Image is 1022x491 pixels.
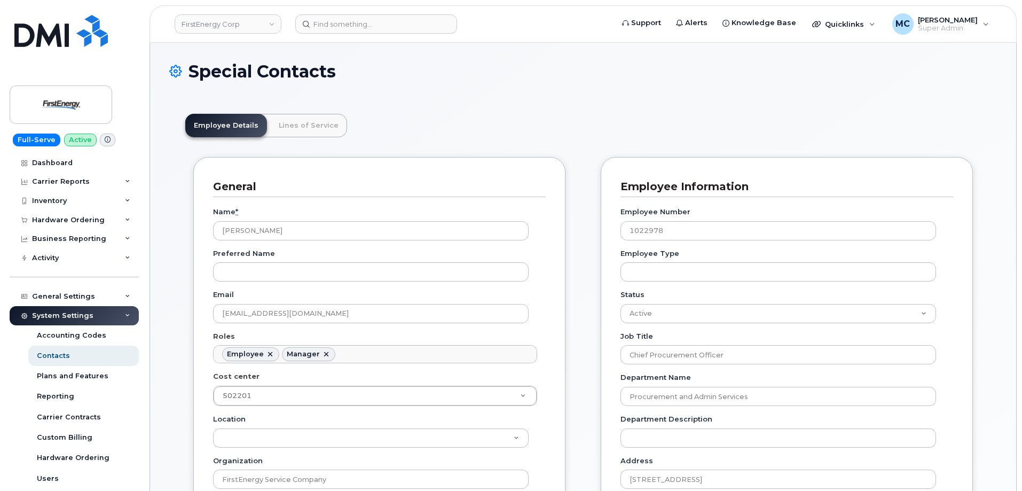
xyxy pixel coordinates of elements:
label: Email [213,290,234,300]
a: Employee Details [185,114,267,137]
a: 502201 [214,386,537,406]
label: Roles [213,331,235,341]
h3: General [213,180,538,194]
label: Department Name [620,372,691,383]
label: Organization [213,456,263,466]
label: Department Description [620,414,712,424]
label: Status [620,290,644,300]
abbr: required [235,207,238,216]
label: Cost center [213,371,260,381]
a: Lines of Service [270,114,347,137]
label: Employee Type [620,248,679,259]
span: 502201 [223,392,251,400]
label: Location [213,414,246,424]
label: Job Title [620,331,653,341]
div: Manager [287,350,320,358]
label: Address [620,456,653,466]
label: Preferred Name [213,248,275,259]
div: Employee [227,350,264,358]
h3: Employee Information [620,180,945,194]
label: Employee Number [620,207,690,217]
label: Name [213,207,238,217]
h1: Special Contacts [169,62,997,81]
